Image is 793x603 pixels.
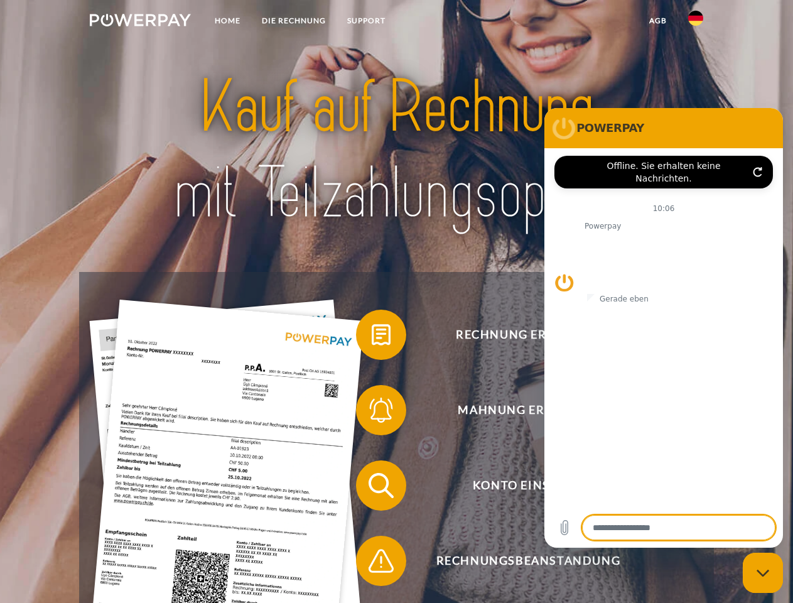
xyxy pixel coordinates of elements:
a: SUPPORT [337,9,396,32]
img: qb_search.svg [365,470,397,501]
button: Rechnung erhalten? [356,310,682,360]
span: Konto einsehen [374,460,682,511]
img: title-powerpay_de.svg [120,60,673,241]
a: DIE RECHNUNG [251,9,337,32]
img: qb_warning.svg [365,545,397,577]
img: de [688,11,703,26]
a: Home [204,9,251,32]
iframe: Messaging-Fenster [544,108,783,548]
button: Mahnung erhalten? [356,385,682,435]
span: Mahnung erhalten? [374,385,682,435]
img: qb_bell.svg [365,394,397,426]
img: logo-powerpay-white.svg [90,14,191,26]
span: Rechnungsbeanstandung [374,536,682,586]
iframe: Schaltfläche zum Öffnen des Messaging-Fensters; Konversation läuft [743,553,783,593]
span: Rechnung erhalten? [374,310,682,360]
button: Konto einsehen [356,460,682,511]
button: Rechnungsbeanstandung [356,536,682,586]
a: agb [639,9,677,32]
img: qb_bill.svg [365,319,397,350]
